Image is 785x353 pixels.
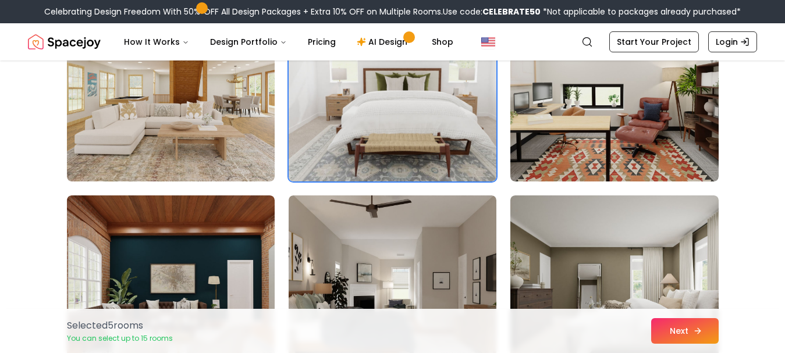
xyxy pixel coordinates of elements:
[609,31,699,52] a: Start Your Project
[482,6,541,17] b: CELEBRATE50
[422,30,463,54] a: Shop
[28,30,101,54] img: Spacejoy Logo
[201,30,296,54] button: Design Portfolio
[541,6,741,17] span: *Not applicable to packages already purchased*
[115,30,198,54] button: How It Works
[28,23,757,60] nav: Global
[115,30,463,54] nav: Main
[708,31,757,52] a: Login
[28,30,101,54] a: Spacejoy
[67,319,173,333] p: Selected 5 room s
[443,6,541,17] span: Use code:
[44,6,741,17] div: Celebrating Design Freedom With 50% OFF All Design Packages + Extra 10% OFF on Multiple Rooms.
[67,334,173,343] p: You can select up to 15 rooms
[651,318,719,344] button: Next
[347,30,420,54] a: AI Design
[481,35,495,49] img: United States
[299,30,345,54] a: Pricing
